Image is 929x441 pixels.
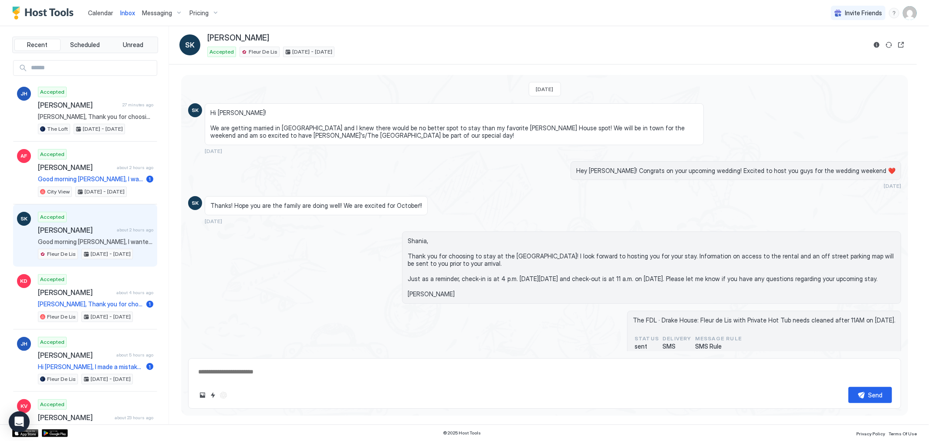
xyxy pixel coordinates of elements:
span: Calendar [88,9,113,17]
span: Message Rule [695,335,742,343]
span: Fleur De Lis [249,48,277,56]
span: status [635,335,659,343]
a: Terms Of Use [888,428,917,438]
span: Hi [PERSON_NAME], I made a mistake on this reservation, am I able to add [DATE] as the check in d... [38,363,143,371]
span: Accepted [40,150,64,158]
span: [PERSON_NAME] [38,163,113,172]
div: tab-group [12,37,158,53]
div: User profile [903,6,917,20]
span: Scheduled [71,41,100,49]
a: Google Play Store [42,429,68,437]
span: sent [635,343,659,350]
span: Accepted [40,88,64,96]
span: KD [20,277,28,285]
a: Privacy Policy [856,428,885,438]
span: SMS [662,343,692,350]
span: SK [185,40,195,50]
span: SK [20,215,27,223]
a: App Store [12,429,38,437]
span: [PERSON_NAME], Thank you for choosing to stay at the [GEOGRAPHIC_DATA]! I look forward to hosting... [38,300,143,308]
span: Fleur De Lis [47,313,76,321]
a: Calendar [88,8,113,17]
span: JH [20,90,27,98]
span: [DATE] - [DATE] [83,125,123,133]
span: Recent [27,41,47,49]
span: Accepted [40,338,64,346]
span: about 5 hours ago [116,352,153,358]
span: Thanks! Hope you are the family are doing well! We are excited for October!! [210,202,422,210]
span: SMS Rule [695,343,742,350]
span: about 4 hours ago [116,290,153,295]
span: [DATE] - [DATE] [91,250,131,258]
span: Pricing [189,9,209,17]
span: Hi [PERSON_NAME]! We are getting married in [GEOGRAPHIC_DATA] and I knew there would be no better... [210,109,698,139]
a: Inbox [120,8,135,17]
span: Accepted [40,275,64,283]
div: Send [868,390,883,400]
span: Fleur De Lis [47,375,76,383]
span: The FDL · Drake House: Fleur de Lis with Private Hot Tub needs cleaned after 11AM on [DATE]. [633,316,895,324]
span: Good morning [PERSON_NAME], I wanted to send a quick reminder about a couple things before your s... [38,238,153,246]
span: Delivery [662,335,692,343]
button: Open reservation [896,40,906,50]
span: City View [47,188,70,196]
span: 1 [149,363,151,370]
span: Terms Of Use [888,431,917,436]
span: SK [192,199,199,207]
a: Host Tools Logo [12,7,78,20]
span: 27 minutes ago [122,102,153,108]
input: Input Field [27,61,157,75]
span: [DATE] [205,148,222,154]
span: [PERSON_NAME] [38,101,119,109]
span: Messaging [142,9,172,17]
span: about 23 hours ago [115,415,153,421]
span: 1 [149,301,151,307]
button: Upload image [197,390,208,400]
span: [PERSON_NAME] [38,351,113,360]
div: menu [889,8,899,18]
span: Privacy Policy [856,431,885,436]
span: Good morning [PERSON_NAME], I wanted to send a quick reminder about a couple things before your s... [38,175,143,183]
span: KV [20,402,27,410]
span: [PERSON_NAME] [38,413,111,422]
span: [PERSON_NAME] [38,226,113,234]
button: Send [848,387,892,403]
span: JH [20,340,27,348]
span: [PERSON_NAME] [38,288,113,297]
button: Quick reply [208,390,218,400]
span: about 2 hours ago [117,227,153,233]
span: AF [21,152,27,160]
span: Hey [PERSON_NAME]! Congrats on your upcoming wedding! Excited to host you guys for the wedding we... [576,167,895,175]
span: [DATE] - [DATE] [84,188,125,196]
span: © 2025 Host Tools [443,430,481,436]
span: Accepted [40,400,64,408]
button: Reservation information [872,40,882,50]
span: [PERSON_NAME] [207,33,269,43]
button: Recent [14,39,61,51]
span: [DATE] - [DATE] [292,48,332,56]
button: Sync reservation [884,40,894,50]
span: Accepted [40,213,64,221]
span: Shania, Thank you for choosing to stay at the [GEOGRAPHIC_DATA]! I look forward to hosting you fo... [408,237,895,298]
span: [DATE] [536,86,554,92]
span: Accepted [209,48,234,56]
span: Fleur De Lis [47,250,76,258]
span: Invite Friends [845,9,882,17]
span: The Loft [47,125,68,133]
span: about 2 hours ago [117,165,153,170]
span: [DATE] [205,218,222,224]
span: [PERSON_NAME], Thank you for choosing to stay at the [GEOGRAPHIC_DATA]! I look forward to hosting... [38,113,153,121]
span: SK [192,106,199,114]
button: Scheduled [62,39,108,51]
span: Inbox [120,9,135,17]
span: Unread [123,41,143,49]
span: [DATE] [884,183,901,189]
div: Open Intercom Messenger [9,411,30,432]
span: [DATE] - [DATE] [91,313,131,321]
span: 1 [149,176,151,182]
button: Unread [110,39,156,51]
span: [DATE] - [DATE] [91,375,131,383]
